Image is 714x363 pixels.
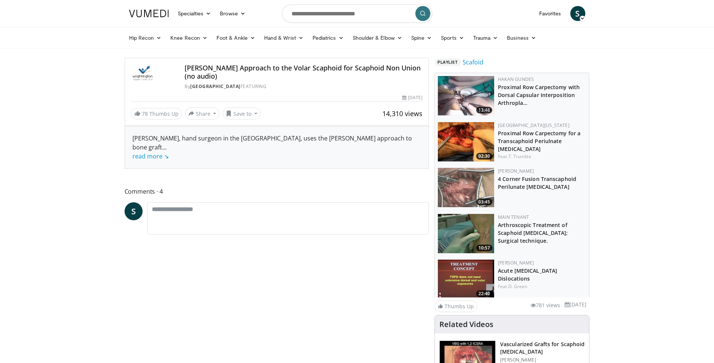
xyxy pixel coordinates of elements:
[498,153,586,160] div: Feat.
[476,290,492,297] span: 22:40
[222,108,261,120] button: Save to
[125,187,429,196] span: Comments 4
[439,320,493,329] h4: Related Videos
[215,6,250,21] a: Browse
[476,107,492,114] span: 13:48
[476,245,492,251] span: 10:57
[463,58,483,67] a: Scafoid
[438,122,494,161] img: Picture_5_5_3.png.150x105_q85_crop-smart_upscale.jpg
[166,30,212,45] a: Knee Recon
[498,130,580,152] a: Proximal Row Carpectomy for a Transcaphoid Periulnate [MEDICAL_DATA]
[498,84,580,106] a: Proximal Row Carpectomy with Dorsal Capsular Interposition Arthropla…
[260,30,308,45] a: Hand & Wrist
[438,168,494,207] img: 1b5f4ccd-8f9f-4f84-889d-337cda345fc9.150x105_q85_crop-smart_upscale.jpg
[508,153,531,160] a: T. Trumble
[438,260,494,299] a: 22:40
[570,6,585,21] a: S
[469,30,503,45] a: Trauma
[476,199,492,205] span: 03:45
[438,168,494,207] a: 03:45
[476,153,492,160] span: 02:30
[498,175,576,190] a: 4 Corner Fusion Transcaphoid Perilunate [MEDICAL_DATA]
[500,341,585,356] h3: Vascularized Grafts for Scaphoid [MEDICAL_DATA]
[212,30,260,45] a: Foot & Ankle
[131,108,182,120] a: 78 Thumbs Up
[132,134,421,161] div: [PERSON_NAME], hand surgeon in the [GEOGRAPHIC_DATA], uses the [PERSON_NAME] approach to bone graft
[438,214,494,253] img: e75b1bed-6de2-441e-a3db-ba06633dafa4.150x105_q85_crop-smart_upscale.jpg
[407,30,436,45] a: Spine
[132,143,169,160] span: ...
[190,83,241,90] a: [GEOGRAPHIC_DATA]
[438,76,494,115] a: 13:48
[498,260,534,266] a: [PERSON_NAME]
[535,6,566,21] a: Favorites
[434,300,477,312] a: Thumbs Up
[498,122,570,128] a: [GEOGRAPHIC_DATA][US_STATE]
[132,152,169,160] a: read more ↘
[438,122,494,161] a: 02:30
[173,6,216,21] a: Specialties
[282,4,432,22] input: Search topics, interventions
[436,30,469,45] a: Sports
[498,267,557,282] a: Acute [MEDICAL_DATA] Dislocations
[498,221,568,244] a: Arthroscopic Treatment of Scaphoid [MEDICAL_DATA]; Surgical technique.
[142,110,148,117] span: 78
[308,30,348,45] a: Pediatrics
[434,58,461,66] span: Playlist
[185,64,422,80] h4: [PERSON_NAME] Approach to the Volar Scaphoid for Scaphoid Non Union (no audio)
[438,76,494,115] img: E3Io06GX5Di7Z1An4xMDoxOjBzMTt2bJ.150x105_q85_crop-smart_upscale.jpg
[129,10,169,17] img: VuMedi Logo
[185,108,220,120] button: Share
[382,109,422,118] span: 14,310 views
[500,357,585,363] p: [PERSON_NAME]
[348,30,407,45] a: Shoulder & Elbow
[185,83,422,90] div: By FEATURING
[498,283,586,290] div: Feat.
[531,301,560,309] li: 781 views
[508,283,528,290] a: D. Green
[498,76,534,82] a: hakan gundes
[438,260,494,299] img: e65d48b6-31af-435c-89c9-14a117a77cf4.150x105_q85_crop-smart_upscale.jpg
[402,94,422,101] div: [DATE]
[438,214,494,253] a: 10:57
[565,300,586,309] li: [DATE]
[125,30,166,45] a: Hip Recon
[131,64,155,82] img: Wrightington Hospital
[125,202,143,220] a: S
[498,214,529,220] a: Main Tenant
[498,168,534,174] a: [PERSON_NAME]
[502,30,541,45] a: Business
